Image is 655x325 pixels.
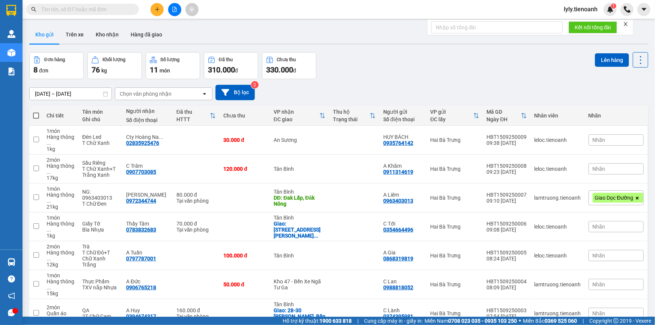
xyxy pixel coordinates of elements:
span: copyright [613,318,619,323]
span: ... [47,169,51,175]
div: Tân Bình [274,166,325,172]
div: Số điện thoại [383,116,423,122]
div: HTTT [176,116,210,122]
div: Hai Bà Trưng [431,195,479,201]
div: A Huy [126,307,169,313]
div: Số điện thoại [126,117,169,123]
div: 2T Chữ Cam [82,313,119,319]
div: Đèn Led [82,134,119,140]
div: 0797787001 [126,256,156,262]
img: warehouse-icon [8,30,15,38]
div: Tại văn phòng [176,198,216,204]
div: Thầy Tâm [126,221,169,227]
input: Select a date range. [30,88,111,100]
div: 70.000 đ [176,221,216,227]
div: NG: 0963403013 [82,189,119,201]
div: 30.000 đ [223,137,266,143]
span: search [31,7,36,12]
div: 21 kg [47,204,75,210]
div: Chưa thu [223,113,266,119]
div: lamtruong.tienoanh [535,281,581,287]
div: Chi tiết [47,113,75,119]
strong: 0708 023 035 - 0935 103 250 [448,318,517,324]
div: 2 món [47,304,75,310]
div: leloc.tienoanh [535,253,581,259]
div: Người gửi [383,109,423,115]
div: 80.000 đ [176,192,216,198]
div: T Chữ Đỏ+T Chữ Xanh Trắng [82,250,119,268]
div: ĐC giao [274,116,319,122]
span: ... [47,198,51,204]
div: HBT1509250003 [487,307,527,313]
button: Trên xe [60,26,90,44]
div: Tại văn phòng [176,227,216,233]
div: C Trâm [126,163,169,169]
button: Kết nối tổng đài [569,21,617,33]
span: | [357,317,358,325]
div: Hàng thông thường [47,221,75,233]
div: C Thanh [126,192,169,198]
div: Hai Bà Trưng [431,166,479,172]
div: 0354664496 [383,227,413,233]
div: 0783832683 [126,227,156,233]
div: C Tới [383,221,423,227]
div: Tân Bình [274,301,325,307]
button: aim [185,3,199,16]
div: Hàng thông thường [47,163,75,175]
div: leloc.tienoanh [535,166,581,172]
div: A Liêm [383,192,423,198]
th: Toggle SortBy [427,106,483,126]
span: | [583,317,584,325]
input: Tìm tên, số ĐT hoặc mã đơn [41,5,130,14]
div: Hàng thông thường [47,278,75,290]
div: Nhãn [589,113,644,119]
div: 1 món [47,272,75,278]
span: 11 [150,65,158,74]
div: Hàng thông thường [47,192,75,204]
div: Kho 47 - Bến Xe Ngã Tư Ga [274,278,325,290]
div: 0394674317 [126,313,156,319]
span: kg [101,68,107,74]
span: ... [159,134,163,140]
div: QA [82,307,119,313]
button: Lên hàng [595,53,629,67]
div: 50.000 đ [223,281,266,287]
div: Hai Bà Trưng [431,281,479,287]
div: ĐC lấy [431,116,473,122]
button: Kho nhận [90,26,125,44]
div: 1 kg [47,233,75,239]
button: Bộ lọc [215,85,255,100]
div: 15 kg [47,290,75,296]
div: A Tuấn [126,250,169,256]
div: 0972344744 [126,198,156,204]
div: 120.000 đ [223,166,266,172]
span: notification [8,292,15,299]
span: 310.000 [208,65,235,74]
span: Nhãn [593,224,605,230]
div: 2 món [47,157,75,163]
img: icon-new-feature [607,6,614,13]
span: Nhãn [593,281,605,287]
button: Hàng đã giao [125,26,168,44]
div: Cty Hoàng Nam Long [126,134,169,140]
span: 8 [33,65,38,74]
span: 1 [612,3,615,9]
div: VP nhận [274,109,319,115]
span: ... [47,227,51,233]
div: Nhân viên [535,113,581,119]
div: 12 kg [47,262,75,268]
div: HBT1509250008 [487,163,527,169]
span: ... [47,140,51,146]
span: Nhãn [593,137,605,143]
span: ⚪️ [519,319,521,322]
div: Tân Bình [274,215,325,221]
div: Bìa Nhựa [82,227,119,233]
span: Nhãn [593,166,605,172]
span: message [8,309,15,316]
div: HUY BÁCH [383,134,423,140]
button: Đơn hàng8đơn [29,52,84,79]
div: Hàng thông thường [47,250,75,262]
strong: 1900 633 818 [319,318,352,324]
div: Chọn văn phòng nhận [120,90,172,98]
div: Hai Bà Trưng [431,224,479,230]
